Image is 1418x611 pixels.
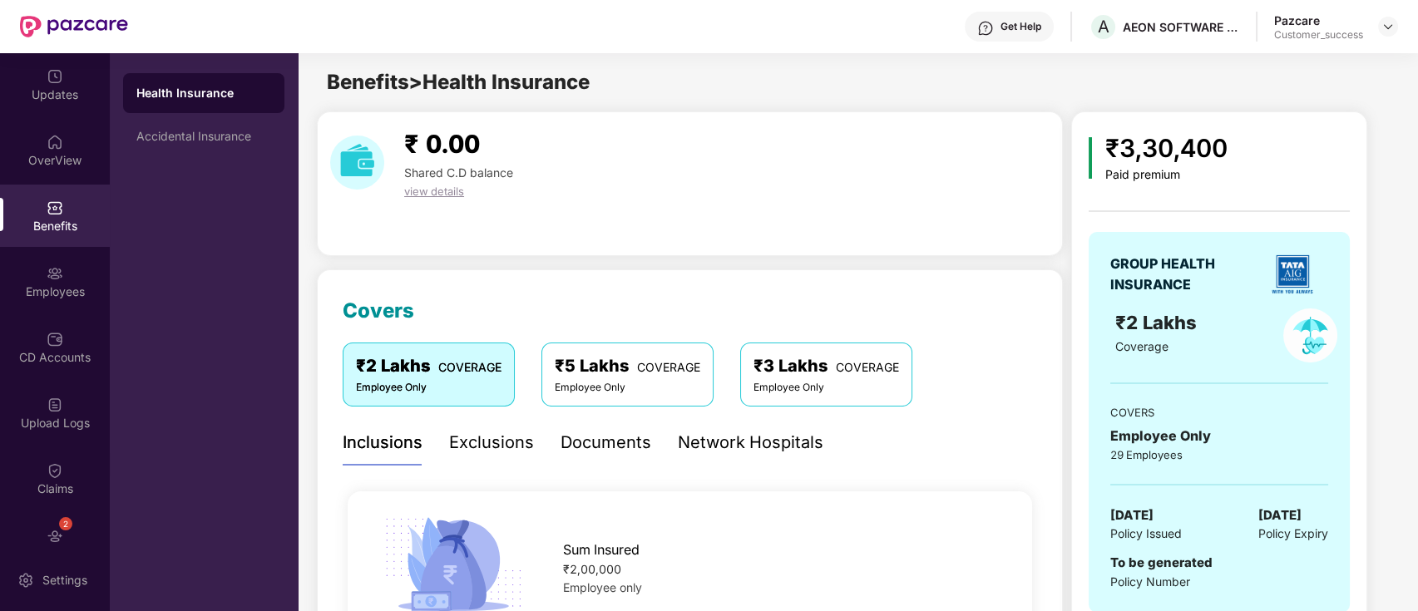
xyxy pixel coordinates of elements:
[47,200,63,216] img: svg+xml;base64,PHN2ZyBpZD0iQmVuZWZpdHMiIHhtbG5zPSJodHRwOi8vd3d3LnczLm9yZy8yMDAwL3N2ZyIgd2lkdGg9Ij...
[404,185,464,198] span: view details
[1110,254,1256,295] div: GROUP HEALTH INSURANCE
[753,380,899,396] div: Employee Only
[47,68,63,85] img: svg+xml;base64,PHN2ZyBpZD0iVXBkYXRlZCIgeG1sbnM9Imh0dHA6Ly93d3cudzMub3JnLzIwMDAvc3ZnIiB3aWR0aD0iMj...
[343,430,422,456] div: Inclusions
[1258,505,1302,525] span: [DATE]
[356,380,501,396] div: Employee Only
[563,540,640,560] span: Sum Insured
[59,517,72,530] div: 2
[561,430,651,456] div: Documents
[1274,28,1363,42] div: Customer_success
[1115,339,1168,353] span: Coverage
[1115,312,1202,333] span: ₹2 Lakhs
[449,430,534,456] div: Exclusions
[678,430,823,456] div: Network Hospitals
[1110,446,1328,463] div: 29 Employees
[1110,554,1213,570] span: To be generated
[1110,404,1328,421] div: COVERS
[20,16,128,37] img: New Pazcare Logo
[47,134,63,150] img: svg+xml;base64,PHN2ZyBpZD0iSG9tZSIgeG1sbnM9Imh0dHA6Ly93d3cudzMub3JnLzIwMDAvc3ZnIiB3aWR0aD0iMjAiIG...
[438,360,501,374] span: COVERAGE
[836,360,899,374] span: COVERAGE
[1263,245,1322,303] img: insurerLogo
[1105,129,1228,168] div: ₹3,30,400
[404,165,513,180] span: Shared C.D balance
[47,462,63,479] img: svg+xml;base64,PHN2ZyBpZD0iQ2xhaW0iIHhtbG5zPSJodHRwOi8vd3d3LnczLm9yZy8yMDAwL3N2ZyIgd2lkdGg9IjIwIi...
[753,353,899,379] div: ₹3 Lakhs
[1105,168,1228,182] div: Paid premium
[1110,426,1328,446] div: Employee Only
[637,360,700,374] span: COVERAGE
[17,572,34,589] img: svg+xml;base64,PHN2ZyBpZD0iU2V0dGluZy0yMHgyMCIgeG1sbnM9Imh0dHA6Ly93d3cudzMub3JnLzIwMDAvc3ZnIiB3aW...
[977,20,994,37] img: svg+xml;base64,PHN2ZyBpZD0iSGVscC0zMngzMiIgeG1sbnM9Imh0dHA6Ly93d3cudzMub3JnLzIwMDAvc3ZnIiB3aWR0aD...
[404,129,480,159] span: ₹ 0.00
[47,528,63,544] img: svg+xml;base64,PHN2ZyBpZD0iRW5kb3JzZW1lbnRzIiB4bWxucz0iaHR0cDovL3d3dy53My5vcmcvMjAwMC9zdmciIHdpZH...
[136,130,271,143] div: Accidental Insurance
[1110,574,1190,589] span: Policy Number
[1001,20,1041,33] div: Get Help
[1110,505,1154,525] span: [DATE]
[47,331,63,347] img: svg+xml;base64,PHN2ZyBpZD0iQ0RfQWNjb3VudHMiIGRhdGEtbmFtZT0iQ0QgQWNjb3VudHMiIHhtbG5zPSJodHRwOi8vd3...
[47,397,63,413] img: svg+xml;base64,PHN2ZyBpZD0iVXBsb2FkX0xvZ3MiIGRhdGEtbmFtZT0iVXBsb2FkIExvZ3MiIHhtbG5zPSJodHRwOi8vd3...
[47,265,63,282] img: svg+xml;base64,PHN2ZyBpZD0iRW1wbG95ZWVzIiB4bWxucz0iaHR0cDovL3d3dy53My5vcmcvMjAwMC9zdmciIHdpZHRoPS...
[136,85,271,101] div: Health Insurance
[1123,19,1239,35] div: AEON SOFTWARE PRIVATE LIMITED
[1110,525,1182,543] span: Policy Issued
[1274,12,1363,28] div: Pazcare
[555,380,700,396] div: Employee Only
[343,298,414,323] span: Covers
[330,136,384,190] img: download
[356,353,501,379] div: ₹2 Lakhs
[1258,525,1328,543] span: Policy Expiry
[1283,308,1337,362] img: policyIcon
[563,580,642,594] span: Employee only
[1098,17,1109,37] span: A
[555,353,700,379] div: ₹5 Lakhs
[37,572,92,589] div: Settings
[1089,137,1093,179] img: icon
[327,70,590,94] span: Benefits > Health Insurance
[1381,20,1395,33] img: svg+xml;base64,PHN2ZyBpZD0iRHJvcGRvd24tMzJ4MzIiIHhtbG5zPSJodHRwOi8vd3d3LnczLm9yZy8yMDAwL3N2ZyIgd2...
[563,560,1001,579] div: ₹2,00,000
